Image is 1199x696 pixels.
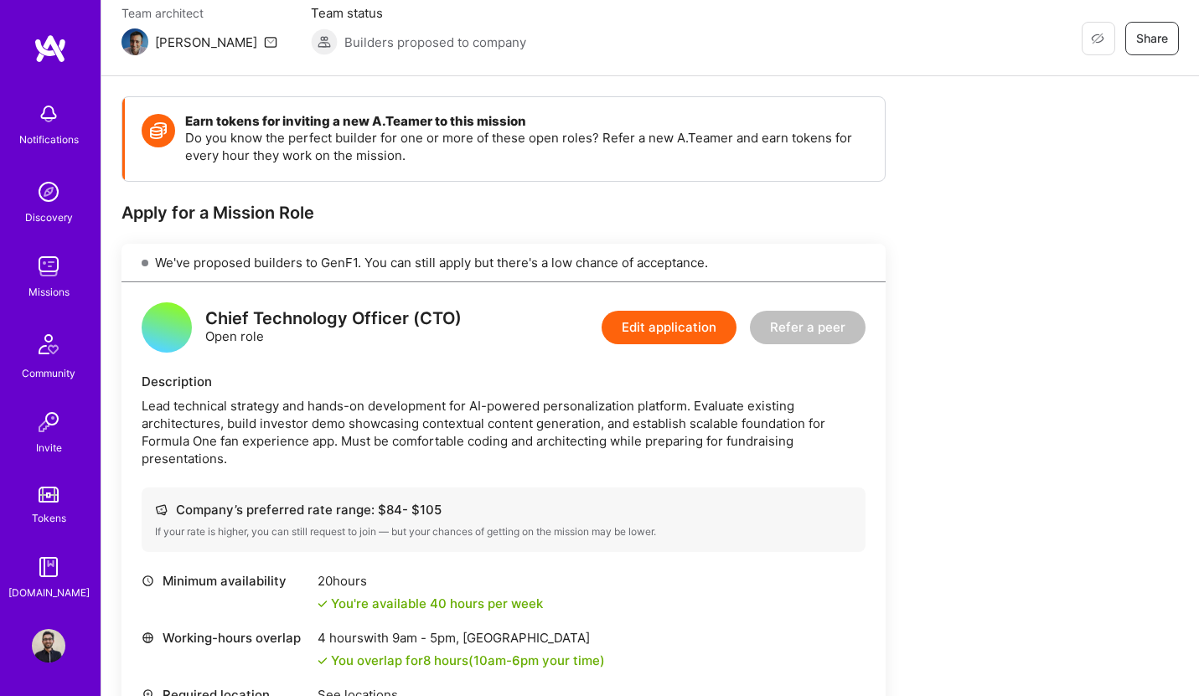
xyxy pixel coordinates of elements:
div: 4 hours with [GEOGRAPHIC_DATA] [318,629,605,647]
h4: Earn tokens for inviting a new A.Teamer to this mission [185,114,868,129]
img: User Avatar [32,629,65,662]
div: Chief Technology Officer (CTO) [205,310,462,327]
i: icon Mail [264,35,277,49]
img: Builders proposed to company [311,28,338,55]
div: You're available 40 hours per week [318,595,543,612]
img: logo [34,34,67,64]
span: 9am - 5pm , [389,630,463,646]
div: [PERSON_NAME] [155,34,257,51]
i: icon Check [318,599,328,609]
div: Apply for a Mission Role [121,202,886,224]
div: Discovery [25,209,73,226]
span: Builders proposed to company [344,34,526,51]
i: icon Clock [142,575,154,587]
button: Edit application [602,311,736,344]
div: Minimum availability [142,572,309,590]
a: User Avatar [28,629,70,662]
div: Tokens [32,509,66,527]
span: 10am - 6pm [473,652,539,668]
span: Team status [311,4,526,22]
img: teamwork [32,250,65,283]
div: We've proposed builders to GenF1. You can still apply but there's a low chance of acceptance. [121,244,886,282]
div: Open role [205,310,462,345]
div: Missions [28,283,70,301]
div: Community [22,364,75,382]
div: Working-hours overlap [142,629,309,647]
div: Invite [36,439,62,456]
img: tokens [39,487,59,503]
img: Invite [32,405,65,439]
div: You overlap for 8 hours ( your time) [331,652,605,669]
img: Token icon [142,114,175,147]
img: Team Architect [121,28,148,55]
button: Refer a peer [750,311,866,344]
button: Share [1125,22,1179,55]
div: Company’s preferred rate range: $ 84 - $ 105 [155,501,852,518]
div: 20 hours [318,572,543,590]
div: If your rate is higher, you can still request to join — but your chances of getting on the missio... [155,525,852,539]
img: guide book [32,550,65,584]
div: Description [142,373,866,390]
p: Do you know the perfect builder for one or more of these open roles? Refer a new A.Teamer and ear... [185,129,868,164]
i: icon EyeClosed [1091,32,1104,45]
i: icon Check [318,656,328,666]
div: Lead technical strategy and hands-on development for AI-powered personalization platform. Evaluat... [142,397,866,467]
i: icon World [142,632,154,644]
img: Community [28,324,69,364]
i: icon Cash [155,503,168,516]
div: [DOMAIN_NAME] [8,584,90,601]
img: discovery [32,175,65,209]
div: Notifications [19,131,79,148]
img: bell [32,97,65,131]
span: Share [1136,30,1168,47]
span: Team architect [121,4,277,22]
